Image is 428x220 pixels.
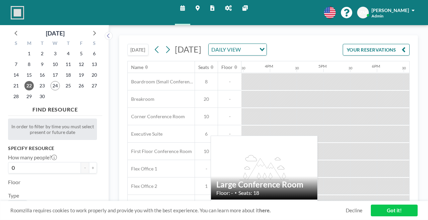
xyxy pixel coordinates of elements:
[8,179,20,186] label: Floor
[216,179,312,190] h2: Large Conference Room
[402,66,406,70] div: 30
[49,40,62,48] div: W
[81,162,89,173] button: -
[24,60,34,69] span: Monday, September 8, 2025
[195,131,218,137] span: 6
[37,70,47,80] span: Tuesday, September 16, 2025
[243,45,255,54] input: Search for option
[371,205,418,216] a: Got it!
[50,60,60,69] span: Wednesday, September 10, 2025
[195,79,218,85] span: 8
[198,64,209,70] div: Seats
[218,96,241,102] span: -
[209,44,266,55] div: Search for option
[128,201,157,207] span: Flex Office 3
[50,81,60,90] span: Wednesday, September 24, 2025
[346,207,362,214] a: Decline
[128,148,192,154] span: First Floor Conference Room
[24,81,34,90] span: Monday, September 22, 2025
[11,92,21,101] span: Sunday, September 28, 2025
[216,190,233,196] span: Floor: -
[90,49,99,58] span: Saturday, September 6, 2025
[359,10,367,16] span: ZM
[218,131,241,137] span: -
[77,70,86,80] span: Friday, September 19, 2025
[195,201,218,207] span: 1
[372,64,380,69] div: 6PM
[46,28,65,38] div: [DATE]
[89,162,97,173] button: +
[8,145,97,151] h3: Specify resource
[24,49,34,58] span: Monday, September 1, 2025
[37,60,47,69] span: Tuesday, September 9, 2025
[8,119,97,140] div: In order to filter by time you must select present or future date
[218,79,241,85] span: -
[11,60,21,69] span: Sunday, September 7, 2025
[238,190,259,196] span: Seats: 18
[88,40,101,48] div: S
[77,60,86,69] span: Friday, September 12, 2025
[128,79,195,85] span: Boardroom (Small Conference)
[371,7,409,13] span: [PERSON_NAME]
[241,66,245,70] div: 30
[128,183,157,189] span: Flex Office 2
[64,49,73,58] span: Thursday, September 4, 2025
[8,103,102,113] h4: FIND RESOURCE
[175,44,201,54] span: [DATE]
[37,49,47,58] span: Tuesday, September 2, 2025
[371,13,384,18] span: Admin
[318,64,327,69] div: 5PM
[128,131,163,137] span: Executive Suite
[90,70,99,80] span: Saturday, September 20, 2025
[221,64,233,70] div: Floor
[127,44,148,56] button: [DATE]
[10,207,346,214] span: Roomzilla requires cookies to work properly and provide you with the best experience. You can lea...
[64,81,73,90] span: Thursday, September 25, 2025
[90,81,99,90] span: Saturday, September 27, 2025
[77,49,86,58] span: Friday, September 5, 2025
[10,40,23,48] div: S
[24,70,34,80] span: Monday, September 15, 2025
[23,40,36,48] div: M
[348,66,352,70] div: 30
[343,44,410,56] button: YOUR RESERVATIONS
[36,40,49,48] div: T
[37,92,47,101] span: Tuesday, September 30, 2025
[128,166,157,172] span: Flex Office 1
[295,66,299,70] div: 30
[218,114,241,120] span: -
[235,191,237,195] span: •
[131,64,143,70] div: Name
[195,114,218,120] span: 10
[90,60,99,69] span: Saturday, September 13, 2025
[259,207,271,213] a: here.
[75,40,88,48] div: F
[50,49,60,58] span: Wednesday, September 3, 2025
[195,183,218,189] span: 1
[210,45,242,54] span: DAILY VIEW
[8,192,19,199] label: Type
[24,92,34,101] span: Monday, September 29, 2025
[8,154,57,161] label: How many people?
[11,6,24,19] img: organization-logo
[64,60,73,69] span: Thursday, September 11, 2025
[50,70,60,80] span: Wednesday, September 17, 2025
[62,40,75,48] div: T
[37,81,47,90] span: Tuesday, September 23, 2025
[128,96,154,102] span: Breakroom
[11,70,21,80] span: Sunday, September 14, 2025
[77,81,86,90] span: Friday, September 26, 2025
[195,148,218,154] span: 10
[195,166,218,172] span: -
[11,81,21,90] span: Sunday, September 21, 2025
[128,114,185,120] span: Corner Conference Room
[195,96,218,102] span: 20
[64,70,73,80] span: Thursday, September 18, 2025
[265,64,273,69] div: 4PM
